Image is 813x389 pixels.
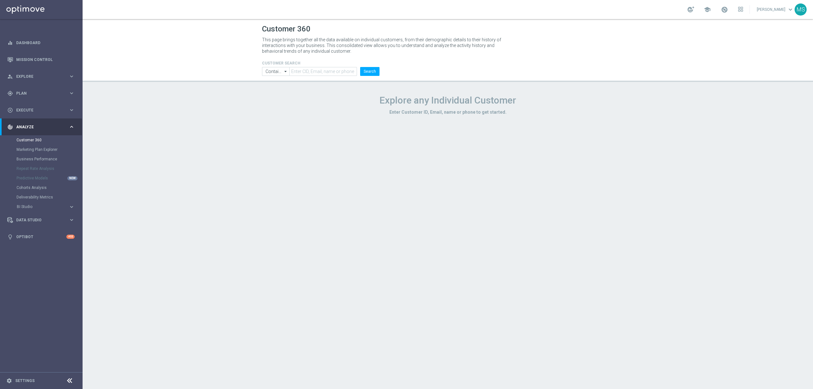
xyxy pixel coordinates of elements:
[360,67,380,76] button: Search
[17,145,82,154] div: Marketing Plan Explorer
[6,378,12,384] i: settings
[289,67,357,76] input: Enter CID, Email, name or phone
[262,95,634,106] h1: Explore any Individual Customer
[69,204,75,210] i: keyboard_arrow_right
[7,57,75,62] button: Mission Control
[17,157,66,162] a: Business Performance
[7,91,69,96] div: Plan
[7,228,75,245] div: Optibot
[7,108,75,113] button: play_circle_outline Execute keyboard_arrow_right
[17,173,82,183] div: Predictive Models
[7,34,75,51] div: Dashboard
[7,74,13,79] i: person_search
[283,67,289,76] i: arrow_drop_down
[17,183,82,192] div: Cohorts Analysis
[7,91,75,96] button: gps_fixed Plan keyboard_arrow_right
[704,6,711,13] span: school
[16,125,69,129] span: Analyze
[69,90,75,96] i: keyboard_arrow_right
[69,217,75,223] i: keyboard_arrow_right
[7,51,75,68] div: Mission Control
[17,192,82,202] div: Deliverability Metrics
[16,218,69,222] span: Data Studio
[16,91,69,95] span: Plan
[262,67,289,76] input: Contains
[17,137,66,143] a: Customer 360
[16,75,69,78] span: Explore
[16,51,75,68] a: Mission Control
[7,40,13,46] i: equalizer
[7,124,69,130] div: Analyze
[66,235,75,239] div: +10
[7,107,13,113] i: play_circle_outline
[17,204,75,209] button: BI Studio keyboard_arrow_right
[7,218,75,223] button: Data Studio keyboard_arrow_right
[262,61,380,65] h4: CUSTOMER SEARCH
[16,34,75,51] a: Dashboard
[17,154,82,164] div: Business Performance
[7,74,69,79] div: Explore
[787,6,794,13] span: keyboard_arrow_down
[7,91,13,96] i: gps_fixed
[69,124,75,130] i: keyboard_arrow_right
[17,195,66,200] a: Deliverability Metrics
[7,107,69,113] div: Execute
[69,73,75,79] i: keyboard_arrow_right
[795,3,807,16] div: MS
[7,74,75,79] button: person_search Explore keyboard_arrow_right
[7,234,13,240] i: lightbulb
[69,107,75,113] i: keyboard_arrow_right
[15,379,35,383] a: Settings
[7,124,13,130] i: track_changes
[16,228,66,245] a: Optibot
[17,185,66,190] a: Cohorts Analysis
[262,109,634,115] h3: Enter Customer ID, Email, name or phone to get started.
[17,205,69,209] div: BI Studio
[67,176,77,180] div: NEW
[262,37,507,54] p: This page brings together all the data available on individual customers, from their demographic ...
[756,5,795,14] a: [PERSON_NAME]keyboard_arrow_down
[262,24,634,34] h1: Customer 360
[17,135,82,145] div: Customer 360
[17,164,82,173] div: Repeat Rate Analysis
[7,217,69,223] div: Data Studio
[16,108,69,112] span: Execute
[7,40,75,45] button: equalizer Dashboard
[17,205,62,209] span: BI Studio
[17,147,66,152] a: Marketing Plan Explorer
[7,124,75,130] button: track_changes Analyze keyboard_arrow_right
[7,234,75,239] button: lightbulb Optibot +10
[17,202,82,211] div: BI Studio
